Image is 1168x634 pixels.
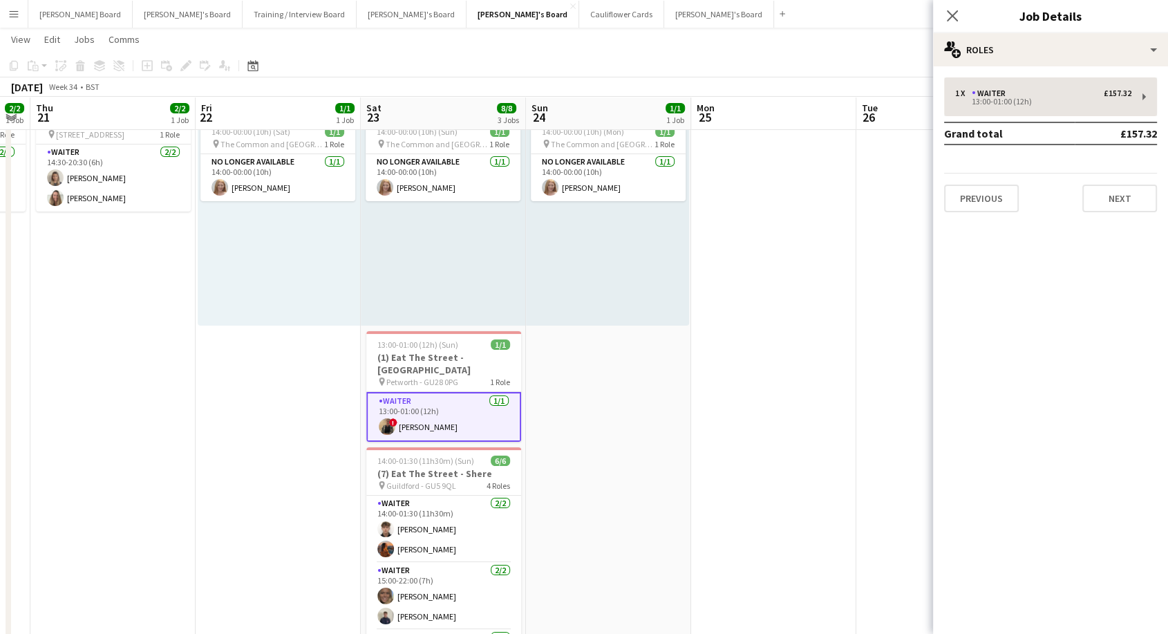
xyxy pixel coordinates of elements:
[171,115,189,125] div: 1 Job
[39,30,66,48] a: Edit
[366,154,520,201] app-card-role: No Longer Available1/114:00-00:00 (10h)[PERSON_NAME]
[133,1,243,28] button: [PERSON_NAME]'s Board
[377,127,458,137] span: 14:00-00:00 (10h) (Sun)
[160,129,180,140] span: 1 Role
[377,456,474,466] span: 14:00-01:30 (11h30m) (Sun)
[46,82,80,92] span: Week 34
[366,563,521,630] app-card-role: Waiter2/215:00-22:00 (7h)[PERSON_NAME][PERSON_NAME]
[366,102,382,114] span: Sat
[377,339,458,350] span: 13:00-01:00 (12h) (Sun)
[220,139,324,149] span: The Common and [GEOGRAPHIC_DATA], [GEOGRAPHIC_DATA], [GEOGRAPHIC_DATA]
[28,1,133,28] button: [PERSON_NAME] Board
[243,1,357,28] button: Training / Interview Board
[336,115,354,125] div: 1 Job
[551,139,654,149] span: The Common and [GEOGRAPHIC_DATA], [GEOGRAPHIC_DATA], [GEOGRAPHIC_DATA]
[487,481,510,491] span: 4 Roles
[531,154,686,201] app-card-role: No Longer Available1/114:00-00:00 (10h)[PERSON_NAME]
[44,33,60,46] span: Edit
[109,33,140,46] span: Comms
[366,392,521,442] app-card-role: Waiter1/113:00-01:00 (12h)![PERSON_NAME]
[366,121,520,201] app-job-card: 14:00-00:00 (10h) (Sun)1/1 The Common and [GEOGRAPHIC_DATA], [GEOGRAPHIC_DATA], [GEOGRAPHIC_DATA]...
[5,103,24,113] span: 2/2
[531,121,686,201] app-job-card: 14:00-00:00 (10h) (Mon)1/1 The Common and [GEOGRAPHIC_DATA], [GEOGRAPHIC_DATA], [GEOGRAPHIC_DATA]...
[170,103,189,113] span: 2/2
[201,102,212,114] span: Fri
[490,377,510,387] span: 1 Role
[491,456,510,466] span: 6/6
[366,496,521,563] app-card-role: Waiter2/214:00-01:30 (11h30m)[PERSON_NAME][PERSON_NAME]
[36,144,191,212] app-card-role: Waiter2/214:30-20:30 (6h)[PERSON_NAME][PERSON_NAME]
[862,102,878,114] span: Tue
[497,103,516,113] span: 8/8
[366,467,521,480] h3: (7) Eat The Street - Shere
[34,109,53,125] span: 21
[498,115,519,125] div: 3 Jobs
[1082,185,1157,212] button: Next
[655,127,675,137] span: 1/1
[364,109,382,125] span: 23
[325,127,344,137] span: 1/1
[11,80,43,94] div: [DATE]
[6,30,36,48] a: View
[944,122,1075,144] td: Grand total
[490,127,509,137] span: 1/1
[491,339,510,350] span: 1/1
[36,84,191,212] app-job-card: 14:30-20:30 (6h)2/2Taste Haven - [GEOGRAPHIC_DATA] [STREET_ADDRESS]1 RoleWaiter2/214:30-20:30 (6h...
[579,1,664,28] button: Cauliflower Cards
[386,139,489,149] span: The Common and [GEOGRAPHIC_DATA], [GEOGRAPHIC_DATA], [GEOGRAPHIC_DATA]
[860,109,878,125] span: 26
[489,139,509,149] span: 1 Role
[695,109,715,125] span: 25
[103,30,145,48] a: Comms
[467,1,579,28] button: [PERSON_NAME]'s Board
[56,129,124,140] span: [STREET_ADDRESS]
[86,82,100,92] div: BST
[200,154,355,201] app-card-role: No Longer Available1/114:00-00:00 (10h)[PERSON_NAME]
[11,33,30,46] span: View
[389,418,397,427] span: !
[972,88,1011,98] div: Waiter
[324,139,344,149] span: 1 Role
[664,1,774,28] button: [PERSON_NAME]'s Board
[666,103,685,113] span: 1/1
[654,139,675,149] span: 1 Role
[542,127,624,137] span: 14:00-00:00 (10h) (Mon)
[357,1,467,28] button: [PERSON_NAME]'s Board
[386,377,458,387] span: Petworth - GU28 0PG
[36,102,53,114] span: Thu
[200,121,355,201] app-job-card: 14:00-00:00 (10h) (Sat)1/1 The Common and [GEOGRAPHIC_DATA], [GEOGRAPHIC_DATA], [GEOGRAPHIC_DATA]...
[68,30,100,48] a: Jobs
[366,331,521,442] app-job-card: 13:00-01:00 (12h) (Sun)1/1(1) Eat The Street - [GEOGRAPHIC_DATA] Petworth - GU28 0PG1 RoleWaiter1...
[1075,122,1157,144] td: £157.32
[386,481,456,491] span: Guildford - GU5 9QL
[335,103,355,113] span: 1/1
[933,33,1168,66] div: Roles
[529,109,548,125] span: 24
[944,185,1019,212] button: Previous
[531,102,548,114] span: Sun
[666,115,684,125] div: 1 Job
[366,351,521,376] h3: (1) Eat The Street - [GEOGRAPHIC_DATA]
[199,109,212,125] span: 22
[933,7,1168,25] h3: Job Details
[1104,88,1131,98] div: £157.32
[955,98,1131,105] div: 13:00-01:00 (12h)
[955,88,972,98] div: 1 x
[74,33,95,46] span: Jobs
[697,102,715,114] span: Mon
[211,127,290,137] span: 14:00-00:00 (10h) (Sat)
